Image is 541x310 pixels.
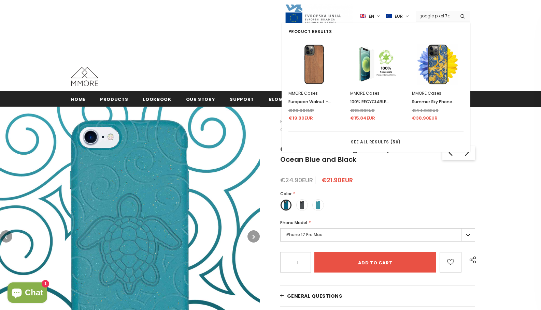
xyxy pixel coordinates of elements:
[360,13,366,19] img: i-lang-1.png
[350,90,402,97] div: MMORE Cases
[395,13,403,20] span: EUR
[280,228,475,242] label: iPhone 17 Pro Max
[280,220,307,226] span: Phone Model
[412,107,439,114] span: €44.90EUR
[230,91,254,107] a: support
[412,115,438,121] span: €38.90EUR
[350,107,375,114] span: €19.80EUR
[71,67,98,86] img: MMORE Cases
[71,91,86,107] a: Home
[288,107,314,114] span: €26.90EUR
[369,13,374,20] span: en
[280,176,313,184] span: €24.90EUR
[71,96,86,103] span: Home
[288,90,340,97] div: MMORE Cases
[285,4,353,29] img: Javni Razpis
[143,91,171,107] a: Lookbook
[269,91,283,107] a: Blog
[100,91,128,107] a: Products
[100,96,128,103] span: Products
[412,90,464,97] div: MMORE Cases
[285,13,353,19] a: Javni Razpis
[416,11,455,21] input: Search Site
[294,44,334,85] img: European Walnut - LIMITED EDITION
[412,98,464,106] a: Summer Sky Phone Case
[417,44,458,85] img: Summer Sky Phone Case
[288,115,313,121] span: €19.80EUR
[280,118,293,126] a: Home
[280,191,291,197] span: Color
[143,96,171,103] span: Lookbook
[288,137,464,147] a: See all results (56)
[350,115,375,121] span: €15.84EUR
[287,293,342,299] span: General Questions
[280,126,419,134] span: Ocean Turtle - Biodegradable phone case - Ocean Blue and Black
[322,176,353,184] span: €21.90EUR
[269,96,283,103] span: Blog
[355,44,396,85] img: Fully Recyclable Tempered Glass Protector
[230,96,254,103] span: support
[288,98,340,106] a: European Walnut - LIMITED EDITION
[5,282,49,305] inbox-online-store-chat: Shopify online store chat
[280,286,475,306] a: General Questions
[186,91,215,107] a: Our Story
[350,98,402,106] a: 100% RECYCLABLE Tempered glass 2D/3D screen protector
[430,79,470,85] a: Create an account
[186,96,215,103] span: Our Story
[288,28,464,37] div: Product Results
[314,252,436,273] input: Add to cart
[280,144,434,164] span: Ocean Turtle - Biodegradable phone case - Ocean Blue and Black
